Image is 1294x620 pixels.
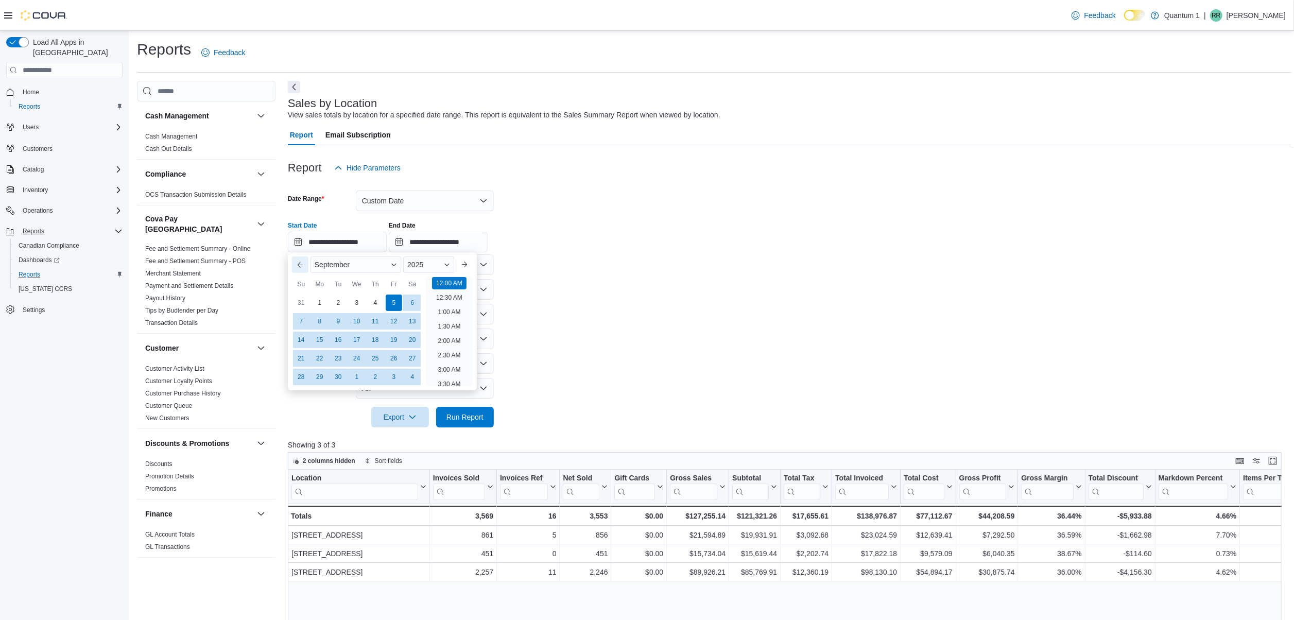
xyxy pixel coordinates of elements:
[19,285,72,293] span: [US_STATE] CCRS
[367,369,384,385] div: day-2
[434,364,464,376] li: 3:00 AM
[14,283,76,295] a: [US_STATE] CCRS
[1084,10,1115,21] span: Feedback
[2,302,127,317] button: Settings
[835,547,897,560] div: $17,822.18
[479,285,488,294] button: Open list of options
[404,295,421,311] div: day-6
[145,402,192,410] span: Customer Queue
[145,169,253,179] button: Compliance
[835,474,889,500] div: Total Invoiced
[404,276,421,292] div: Sa
[784,510,829,522] div: $17,655.61
[404,332,421,348] div: day-20
[2,120,127,134] button: Users
[614,529,663,541] div: $0.00
[214,47,245,58] span: Feedback
[288,81,300,93] button: Next
[293,369,309,385] div: day-28
[784,474,820,500] div: Total Tax
[456,256,473,273] button: Next month
[10,253,127,267] a: Dashboards
[404,369,421,385] div: day-4
[614,474,655,500] div: Gift Card Sales
[2,224,127,238] button: Reports
[1021,474,1073,500] div: Gross Margin
[145,191,247,199] span: OCS Transaction Submission Details
[2,141,127,156] button: Customers
[1088,474,1143,500] div: Total Discount
[479,261,488,269] button: Open list of options
[330,369,347,385] div: day-30
[732,474,769,484] div: Subtotal
[145,531,195,538] a: GL Account Totals
[563,474,608,500] button: Net Sold
[784,474,829,500] button: Total Tax
[145,438,229,449] h3: Discounts & Promotions
[434,335,464,347] li: 2:00 AM
[312,332,328,348] div: day-15
[19,121,43,133] button: Users
[137,458,275,499] div: Discounts & Promotions
[288,110,720,120] div: View sales totals by location for a specified date range. This report is equivalent to the Sales ...
[784,529,829,541] div: $3,092.68
[23,186,48,194] span: Inventory
[959,529,1014,541] div: $7,292.50
[732,547,777,560] div: $15,619.44
[2,162,127,177] button: Catalog
[145,343,179,353] h3: Customer
[145,472,194,480] span: Promotion Details
[14,268,44,281] a: Reports
[670,529,726,541] div: $21,594.89
[137,363,275,428] div: Customer
[1212,9,1220,22] span: RR
[255,342,267,354] button: Customer
[433,547,493,560] div: 451
[137,130,275,159] div: Cash Management
[145,460,172,468] span: Discounts
[500,529,556,541] div: 5
[367,313,384,330] div: day-11
[959,510,1014,522] div: $44,208.59
[904,474,952,500] button: Total Cost
[433,529,493,541] div: 861
[19,163,123,176] span: Catalog
[312,313,328,330] div: day-8
[19,225,48,237] button: Reports
[732,529,777,541] div: $19,931.91
[904,474,944,484] div: Total Cost
[434,320,464,333] li: 1:30 AM
[349,332,365,348] div: day-17
[23,145,53,153] span: Customers
[386,276,402,292] div: Fr
[670,474,726,500] button: Gross Sales
[563,510,608,522] div: 3,553
[446,412,484,422] span: Run Report
[904,529,952,541] div: $12,639.41
[563,474,599,484] div: Net Sold
[145,319,198,326] a: Transaction Details
[1159,510,1236,522] div: 4.66%
[291,547,426,560] div: [STREET_ADDRESS]
[14,254,123,266] span: Dashboards
[293,332,309,348] div: day-14
[291,510,426,522] div: Totals
[614,474,655,484] div: Gift Cards
[500,474,556,500] button: Invoices Ref
[145,191,247,198] a: OCS Transaction Submission Details
[145,509,253,519] button: Finance
[2,183,127,197] button: Inventory
[145,485,177,492] a: Promotions
[137,39,191,60] h1: Reports
[145,389,221,398] span: Customer Purchase History
[14,100,123,113] span: Reports
[303,457,355,465] span: 2 columns hidden
[386,350,402,367] div: day-26
[347,163,401,173] span: Hide Parameters
[145,214,253,234] button: Cova Pay [GEOGRAPHIC_DATA]
[19,184,52,196] button: Inventory
[145,460,172,468] a: Discounts
[14,268,123,281] span: Reports
[1089,529,1152,541] div: -$1,662.98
